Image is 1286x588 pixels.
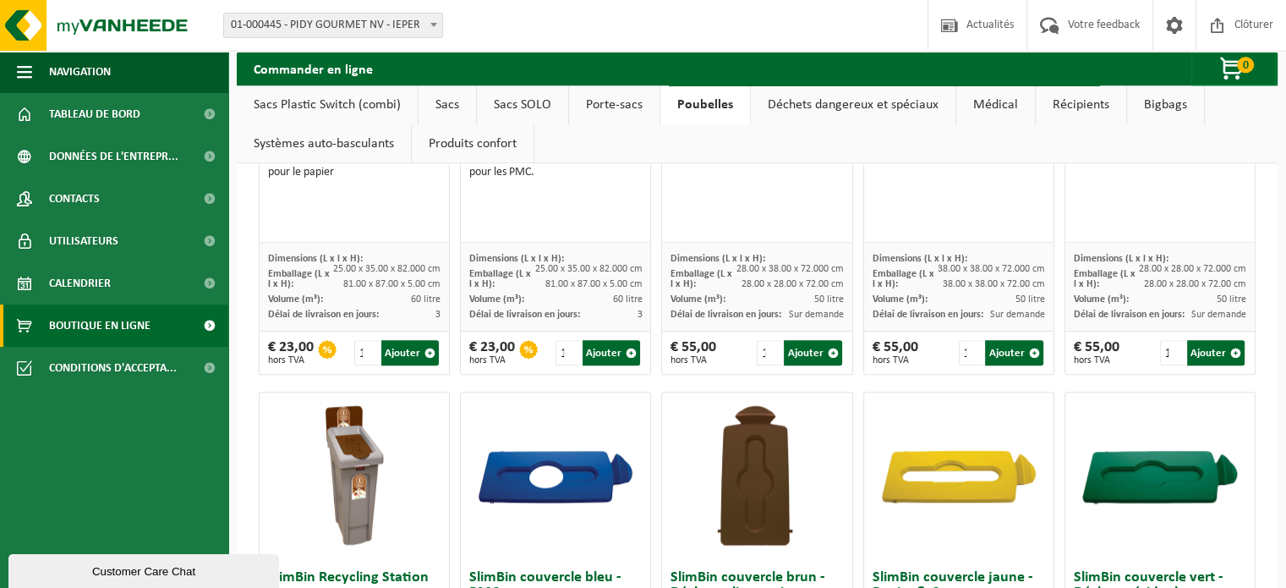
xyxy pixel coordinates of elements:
[411,294,441,305] span: 60 litre
[469,355,515,365] span: hors TVA
[49,93,140,135] span: Tableau de bord
[1074,340,1119,365] div: € 55,00
[1074,294,1129,305] span: Volume (m³):
[757,340,782,365] input: 1
[49,51,111,93] span: Navigation
[1074,254,1168,264] span: Dimensions (L x l x H):
[742,279,844,289] span: 28.00 x 28.00 x 72.00 cm
[381,340,439,365] button: Ajouter
[469,294,524,305] span: Volume (m³):
[1074,355,1119,365] span: hors TVA
[555,340,581,365] input: 1
[49,220,118,262] span: Utilisateurs
[8,551,282,588] iframe: chat widget
[1191,310,1246,320] span: Sur demande
[873,340,918,365] div: € 55,00
[784,340,841,365] button: Ajouter
[534,264,642,274] span: 25.00 x 35.00 x 82.000 cm
[873,310,983,320] span: Délai de livraison en jours:
[670,355,716,365] span: hors TVA
[270,393,439,562] img: 01-000966
[612,294,642,305] span: 60 litre
[1237,57,1254,73] span: 0
[419,85,476,124] a: Sacs
[477,85,568,124] a: Sacs SOLO
[569,85,659,124] a: Porte-sacs
[268,355,314,365] span: hors TVA
[49,305,150,347] span: Boutique en ligne
[49,135,178,178] span: Données de l'entrepr...
[268,340,314,365] div: € 23,00
[544,279,642,289] span: 81.00 x 87.00 x 5.00 cm
[751,85,955,124] a: Déchets dangereux et spéciaux
[412,124,534,163] a: Produits confort
[956,85,1035,124] a: Médical
[224,14,442,37] span: 01-000445 - PIDY GOURMET NV - IEPER
[672,393,841,562] img: 02-014309
[873,355,918,365] span: hors TVA
[1015,294,1045,305] span: 50 litre
[938,264,1045,274] span: 38.00 x 38.00 x 72.000 cm
[354,340,380,365] input: 1
[1127,85,1204,124] a: Bigbags
[49,178,100,220] span: Contacts
[469,310,580,320] span: Délai de livraison en jours:
[237,52,390,85] h2: Commander en ligne
[1074,310,1185,320] span: Délai de livraison en jours:
[873,269,934,289] span: Emballage (L x l x H):
[1075,393,1245,562] img: 02-014082
[268,150,441,180] div: La poubelle durable et pratique pour le papier
[268,310,379,320] span: Délai de livraison en jours:
[1217,294,1246,305] span: 50 litre
[670,310,781,320] span: Délai de livraison en jours:
[1074,269,1136,289] span: Emballage (L x l x H):
[1036,85,1126,124] a: Récipients
[223,13,443,38] span: 01-000445 - PIDY GOURMET NV - IEPER
[49,262,111,305] span: Calendrier
[873,254,967,264] span: Dimensions (L x l x H):
[943,279,1045,289] span: 38.00 x 38.00 x 72.00 cm
[789,310,844,320] span: Sur demande
[1191,52,1276,85] button: 0
[670,269,732,289] span: Emballage (L x l x H):
[268,254,363,264] span: Dimensions (L x l x H):
[660,85,750,124] a: Poubelles
[1144,279,1246,289] span: 28.00 x 28.00 x 72.00 cm
[1160,340,1185,365] input: 1
[1187,340,1245,365] button: Ajouter
[637,310,642,320] span: 3
[990,310,1045,320] span: Sur demande
[268,269,330,289] span: Emballage (L x l x H):
[736,264,844,274] span: 28.00 x 38.00 x 72.000 cm
[670,340,716,365] div: € 55,00
[268,294,323,305] span: Volume (m³):
[343,279,441,289] span: 81.00 x 87.00 x 5.00 cm
[237,124,411,163] a: Systèmes auto-basculants
[237,85,418,124] a: Sacs Plastic Switch (combi)
[873,294,928,305] span: Volume (m³):
[1139,264,1246,274] span: 28.00 x 28.00 x 72.000 cm
[49,347,177,389] span: Conditions d'accepta...
[469,254,564,264] span: Dimensions (L x l x H):
[469,150,642,180] div: La poubelle durable et pratique pour les PMC.
[469,340,515,365] div: € 23,00
[814,294,844,305] span: 50 litre
[670,254,765,264] span: Dimensions (L x l x H):
[959,340,984,365] input: 1
[333,264,441,274] span: 25.00 x 35.00 x 82.000 cm
[469,269,531,289] span: Emballage (L x l x H):
[874,393,1043,562] img: 02-014036
[985,340,1042,365] button: Ajouter
[670,294,725,305] span: Volume (m³):
[471,393,640,562] img: 02-014035
[435,310,441,320] span: 3
[583,340,640,365] button: Ajouter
